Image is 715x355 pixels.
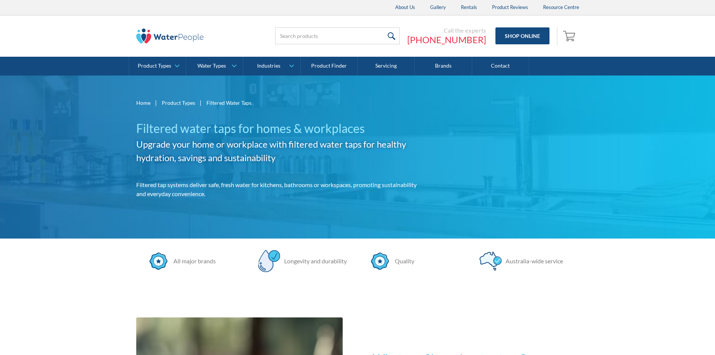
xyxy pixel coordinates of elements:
div: Australia-wide service [502,257,563,266]
a: Product Types [129,57,186,76]
a: Shop Online [495,27,549,44]
div: | [154,98,158,107]
a: Brands [415,57,472,76]
div: Water Types [197,63,226,69]
a: Product Finder [301,57,358,76]
div: Industries [257,63,280,69]
div: Quality [391,257,414,266]
a: Home [136,99,151,107]
div: Filtered Water Taps [206,99,251,107]
a: Open empty cart [561,27,579,45]
div: Call the experts [407,27,486,34]
input: Search products [275,27,400,44]
img: shopping cart [563,30,577,42]
h1: Filtered water taps for homes & workplaces [136,119,424,137]
a: Contact [472,57,529,76]
div: Longevity and durability [280,257,347,266]
div: | [199,98,203,107]
p: Filtered tap systems deliver safe, fresh water for kitchens, bathrooms or workspaces, promoting s... [136,180,424,198]
a: Servicing [358,57,415,76]
div: Product Types [138,63,171,69]
a: Water Types [186,57,243,76]
a: [PHONE_NUMBER] [407,34,486,45]
h2: Upgrade your home or workplace with filtered water taps for healthy hydration, savings and sustai... [136,137,424,165]
a: Industries [243,57,300,76]
img: The Water People [136,29,204,44]
a: Product Types [162,99,195,107]
div: All major brands [170,257,216,266]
